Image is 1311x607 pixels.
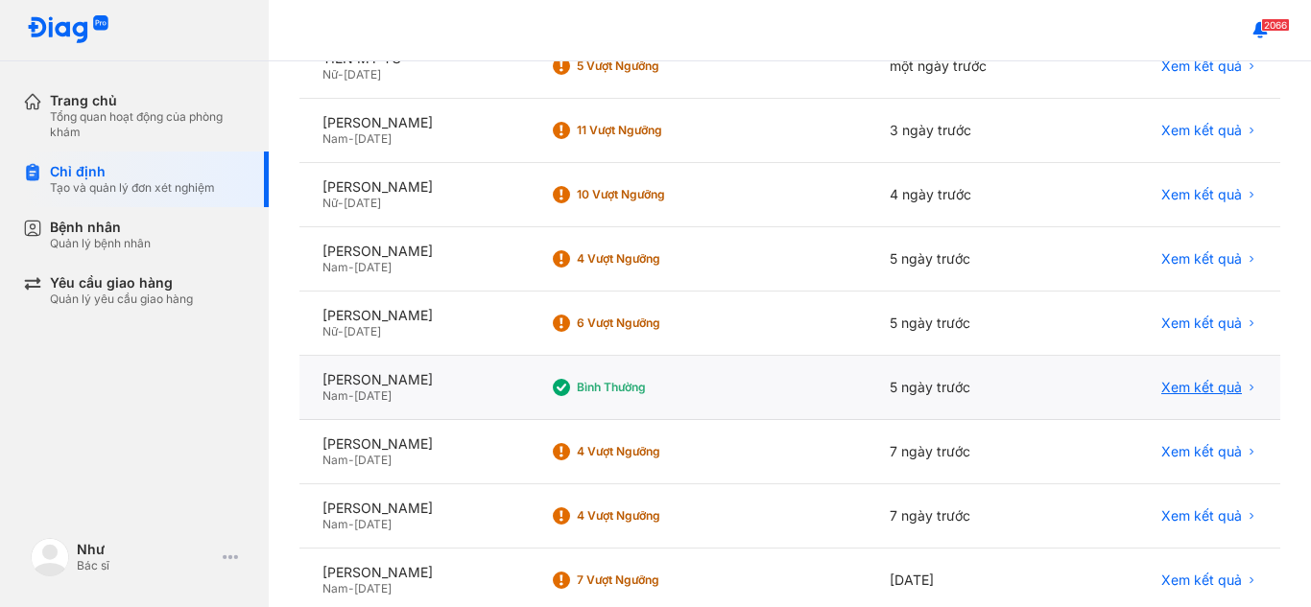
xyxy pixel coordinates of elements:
span: - [348,260,354,274]
div: 11 Vượt ngưỡng [577,123,730,138]
div: [PERSON_NAME] [322,564,504,581]
span: Nam [322,388,348,403]
div: Tạo và quản lý đơn xét nghiệm [50,180,215,196]
span: Nam [322,131,348,146]
div: 5 ngày trước [867,227,1074,292]
span: - [338,324,344,339]
span: - [348,453,354,467]
div: 4 Vượt ngưỡng [577,508,730,524]
span: [DATE] [354,388,392,403]
div: 10 Vượt ngưỡng [577,187,730,202]
div: Bác sĩ [77,558,215,573]
div: Chỉ định [50,163,215,180]
span: - [348,581,354,595]
img: logo [31,538,69,576]
span: - [348,131,354,146]
div: Như [77,541,215,558]
div: [PERSON_NAME] [322,243,504,260]
span: [DATE] [354,517,392,531]
div: một ngày trước [867,35,1074,99]
div: Yêu cầu giao hàng [50,274,193,292]
span: 2066 [1261,18,1290,32]
div: 5 Vượt ngưỡng [577,58,730,74]
div: 4 ngày trước [867,163,1074,227]
span: - [338,196,344,210]
span: Nam [322,581,348,595]
span: [DATE] [354,131,392,146]
span: Xem kết quả [1161,122,1242,139]
div: [PERSON_NAME] [322,307,504,324]
div: 7 Vượt ngưỡng [577,572,730,588]
span: Nữ [322,324,338,339]
div: 5 ngày trước [867,292,1074,356]
span: Xem kết quả [1161,507,1242,525]
span: Xem kết quả [1161,572,1242,589]
span: Xem kết quả [1161,379,1242,396]
div: Quản lý yêu cầu giao hàng [50,292,193,307]
div: Bệnh nhân [50,219,151,236]
span: [DATE] [354,260,392,274]
span: Xem kết quả [1161,443,1242,460]
div: [PERSON_NAME] [322,500,504,517]
div: 6 Vượt ngưỡng [577,315,730,331]
span: Nữ [322,196,338,210]
span: [DATE] [344,324,381,339]
span: Xem kết quả [1161,250,1242,268]
span: - [348,388,354,403]
span: Xem kết quả [1161,58,1242,75]
span: [DATE] [344,67,381,82]
div: Quản lý bệnh nhân [50,236,151,251]
div: 3 ngày trước [867,99,1074,163]
span: [DATE] [354,581,392,595]
div: 7 ngày trước [867,420,1074,484]
div: 7 ngày trước [867,484,1074,549]
div: [PERSON_NAME] [322,114,504,131]
span: [DATE] [344,196,381,210]
span: Xem kết quả [1161,315,1242,332]
span: Nam [322,260,348,274]
div: [PERSON_NAME] [322,435,504,453]
div: Bình thường [577,380,730,395]
span: Nam [322,517,348,531]
span: [DATE] [354,453,392,467]
span: Nam [322,453,348,467]
span: - [348,517,354,531]
div: 4 Vượt ngưỡng [577,251,730,267]
div: Tổng quan hoạt động của phòng khám [50,109,246,140]
span: Nữ [322,67,338,82]
div: [PERSON_NAME] [322,178,504,196]
span: Xem kết quả [1161,186,1242,203]
img: logo [27,15,109,45]
div: 4 Vượt ngưỡng [577,444,730,459]
div: [PERSON_NAME] [322,371,504,388]
div: 5 ngày trước [867,356,1074,420]
span: - [338,67,344,82]
div: Trang chủ [50,92,246,109]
